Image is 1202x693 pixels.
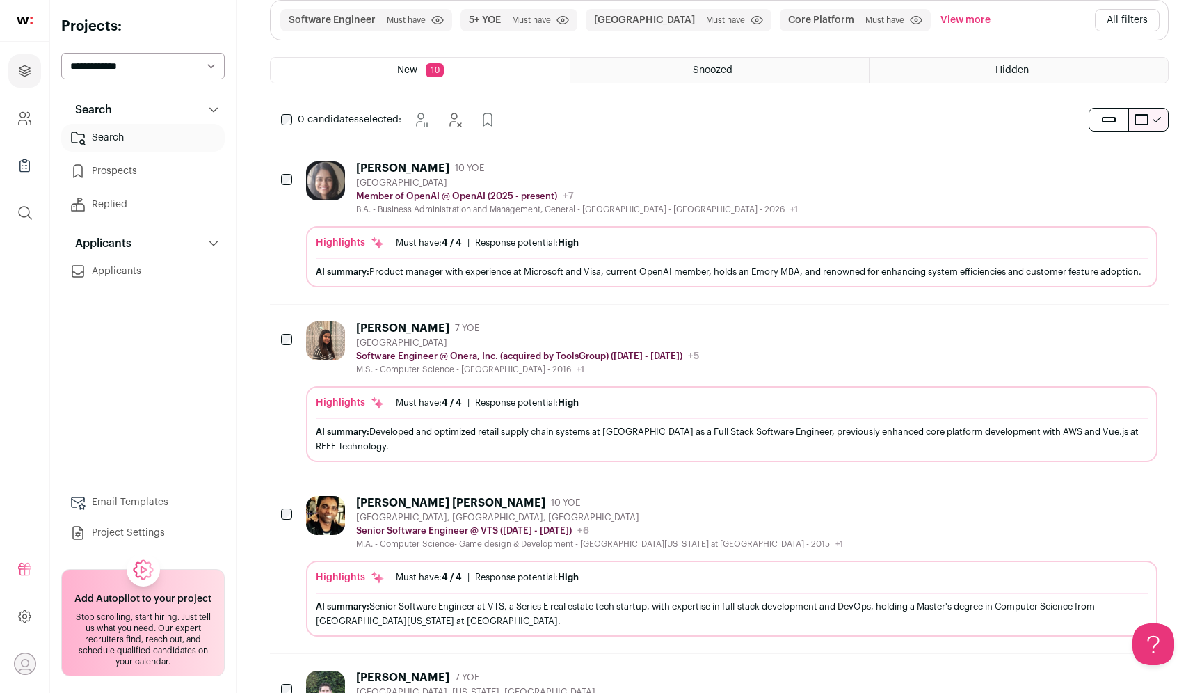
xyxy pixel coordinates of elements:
[61,157,225,185] a: Prospects
[356,177,798,189] div: [GEOGRAPHIC_DATA]
[61,230,225,257] button: Applicants
[61,96,225,124] button: Search
[426,63,444,77] span: 10
[356,321,449,335] div: [PERSON_NAME]
[455,163,484,174] span: 10 YOE
[790,205,798,214] span: +1
[61,124,225,152] a: Search
[61,519,225,547] a: Project Settings
[442,573,462,582] span: 4 / 4
[396,397,462,408] div: Must have:
[577,526,589,536] span: +6
[316,571,385,584] div: Highlights
[594,13,695,27] button: [GEOGRAPHIC_DATA]
[298,115,359,125] span: 0 candidates
[551,497,580,509] span: 10 YOE
[306,161,345,200] img: dc594d9e09b36206d4aa6afba648d063381aaca2371ea31dcf18395c2ef82fde.jpg
[316,264,1148,279] div: Product manager with experience at Microsoft and Visa, current OpenAI member, holds an Emory MBA,...
[356,161,449,175] div: [PERSON_NAME]
[8,54,41,88] a: Projects
[835,540,843,548] span: +1
[558,238,579,247] span: High
[475,397,579,408] div: Response potential:
[316,396,385,410] div: Highlights
[289,13,376,27] button: Software Engineer
[570,58,869,83] a: Snoozed
[938,9,993,31] button: View more
[356,351,682,362] p: Software Engineer @ Onera, Inc. (acquired by ToolsGroup) ([DATE] - [DATE])
[475,237,579,248] div: Response potential:
[469,13,501,27] button: 5+ YOE
[387,15,426,26] span: Must have
[17,17,33,24] img: wellfound-shorthand-0d5821cbd27db2630d0214b213865d53afaa358527fdda9d0ea32b1df1b89c2c.svg
[442,238,462,247] span: 4 / 4
[356,496,545,510] div: [PERSON_NAME] [PERSON_NAME]
[356,539,843,550] div: M.A. - Computer Science- Game design & Development - [GEOGRAPHIC_DATA][US_STATE] at [GEOGRAPHIC_D...
[577,365,584,374] span: +1
[61,257,225,285] a: Applicants
[356,204,798,215] div: B.A. - Business Administration and Management, General - [GEOGRAPHIC_DATA] - [GEOGRAPHIC_DATA] - ...
[455,672,479,683] span: 7 YOE
[67,102,112,118] p: Search
[306,161,1157,287] a: [PERSON_NAME] 10 YOE [GEOGRAPHIC_DATA] Member of OpenAI @ OpenAI (2025 - present) +7 B.A. - Busin...
[688,351,699,361] span: +5
[356,525,572,536] p: Senior Software Engineer @ VTS ([DATE] - [DATE])
[316,427,369,436] span: AI summary:
[865,15,904,26] span: Must have
[512,15,551,26] span: Must have
[74,592,211,606] h2: Add Autopilot to your project
[396,572,579,583] ul: |
[397,65,417,75] span: New
[356,191,557,202] p: Member of OpenAI @ OpenAI (2025 - present)
[356,364,699,375] div: M.S. - Computer Science - [GEOGRAPHIC_DATA] - 2016
[706,15,745,26] span: Must have
[61,17,225,36] h2: Projects:
[61,569,225,676] a: Add Autopilot to your project Stop scrolling, start hiring. Just tell us what you need. Our exper...
[356,671,449,685] div: [PERSON_NAME]
[67,235,131,252] p: Applicants
[870,58,1168,83] a: Hidden
[70,612,216,667] div: Stop scrolling, start hiring. Just tell us what you need. Our expert recruiters find, reach out, ...
[693,65,732,75] span: Snoozed
[995,65,1029,75] span: Hidden
[788,13,854,27] button: Core Platform
[442,398,462,407] span: 4 / 4
[396,237,462,248] div: Must have:
[306,321,345,360] img: 78e732a6a580336c923958f1bb98afccfa701c6c31c4dc5eb0530af5b96124a2.jpg
[1132,623,1174,665] iframe: Help Scout Beacon - Open
[14,653,36,675] button: Open dropdown
[8,149,41,182] a: Company Lists
[298,113,401,127] span: selected:
[558,398,579,407] span: High
[8,102,41,135] a: Company and ATS Settings
[356,337,699,349] div: [GEOGRAPHIC_DATA]
[407,106,435,134] button: Snooze
[474,106,502,134] button: Add to Prospects
[316,236,385,250] div: Highlights
[306,321,1157,462] a: [PERSON_NAME] 7 YOE [GEOGRAPHIC_DATA] Software Engineer @ Onera, Inc. (acquired by ToolsGroup) ([...
[306,496,345,535] img: 9fe50063f8131baf906be0da5e4272744b0dd17b5cbfa93583bb935c64ab7290
[316,267,369,276] span: AI summary:
[396,397,579,408] ul: |
[455,323,479,334] span: 7 YOE
[316,602,369,611] span: AI summary:
[1095,9,1160,31] button: All filters
[475,572,579,583] div: Response potential:
[316,424,1148,454] div: Developed and optimized retail supply chain systems at [GEOGRAPHIC_DATA] as a Full Stack Software...
[306,496,1157,637] a: [PERSON_NAME] [PERSON_NAME] 10 YOE [GEOGRAPHIC_DATA], [GEOGRAPHIC_DATA], [GEOGRAPHIC_DATA] Senior...
[396,572,462,583] div: Must have:
[61,488,225,516] a: Email Templates
[316,599,1148,628] div: Senior Software Engineer at VTS, a Series E real estate tech startup, with expertise in full-stac...
[356,512,843,523] div: [GEOGRAPHIC_DATA], [GEOGRAPHIC_DATA], [GEOGRAPHIC_DATA]
[558,573,579,582] span: High
[61,191,225,218] a: Replied
[440,106,468,134] button: Hide
[563,191,574,201] span: +7
[396,237,579,248] ul: |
